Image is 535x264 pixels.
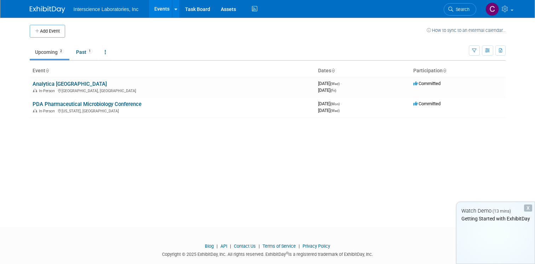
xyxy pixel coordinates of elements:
[330,82,340,86] span: (Wed)
[33,101,142,107] a: PDA Pharmaceutical Microbiology Conference
[234,243,256,249] a: Contact Us
[330,109,340,113] span: (Wed)
[30,25,65,38] button: Add Event
[443,68,446,73] a: Sort by Participation Type
[33,81,107,87] a: Analytica [GEOGRAPHIC_DATA]
[215,243,219,249] span: |
[220,243,227,249] a: API
[330,89,336,92] span: (Fri)
[524,204,532,212] div: Dismiss
[205,243,214,249] a: Blog
[33,109,37,112] img: In-Person Event
[30,45,69,59] a: Upcoming2
[228,243,233,249] span: |
[341,101,342,106] span: -
[456,215,535,222] div: Getting Started with ExhibitDay
[39,109,57,113] span: In-Person
[456,207,535,215] div: Watch Demo
[297,243,301,249] span: |
[493,209,511,214] span: (13 mins)
[331,68,335,73] a: Sort by Start Date
[257,243,261,249] span: |
[318,108,340,113] span: [DATE]
[453,7,470,12] span: Search
[39,89,57,93] span: In-Person
[413,101,441,106] span: Committed
[485,2,499,16] img: Chris Hawkins
[71,45,98,59] a: Past1
[30,6,65,13] img: ExhibitDay
[33,88,312,93] div: [GEOGRAPHIC_DATA], [GEOGRAPHIC_DATA]
[303,243,330,249] a: Privacy Policy
[318,88,336,93] span: [DATE]
[30,65,315,77] th: Event
[315,65,410,77] th: Dates
[444,3,476,16] a: Search
[58,49,64,54] span: 2
[33,89,37,92] img: In-Person Event
[318,81,342,86] span: [DATE]
[87,49,93,54] span: 1
[341,81,342,86] span: -
[410,65,506,77] th: Participation
[427,28,506,33] a: How to sync to an external calendar...
[286,251,288,255] sup: ®
[318,101,342,106] span: [DATE]
[263,243,296,249] a: Terms of Service
[33,108,312,113] div: [US_STATE], [GEOGRAPHIC_DATA]
[74,6,139,12] span: Interscience Laboratories, Inc
[413,81,441,86] span: Committed
[45,68,49,73] a: Sort by Event Name
[330,102,340,106] span: (Mon)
